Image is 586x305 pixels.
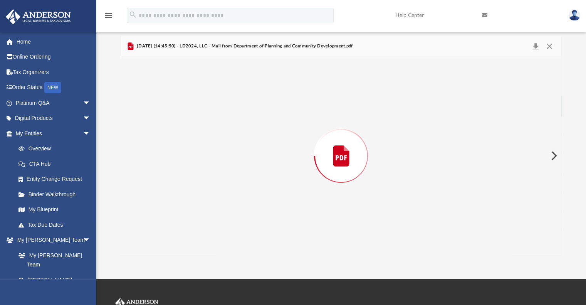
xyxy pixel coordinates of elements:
[11,248,94,272] a: My [PERSON_NAME] Team
[5,95,102,111] a: Platinum Q&Aarrow_drop_down
[44,82,61,93] div: NEW
[5,126,102,141] a: My Entitiesarrow_drop_down
[11,156,102,172] a: CTA Hub
[11,272,98,297] a: [PERSON_NAME] System
[3,9,73,24] img: Anderson Advisors Platinum Portal
[5,80,102,96] a: Order StatusNEW
[11,172,102,187] a: Entity Change Request
[83,111,98,126] span: arrow_drop_down
[135,43,353,50] span: [DATE] (14:45:50) - LD2024, LLC - Mail from Department of Planning and Community Development.pdf
[83,233,98,248] span: arrow_drop_down
[83,95,98,111] span: arrow_drop_down
[542,41,556,52] button: Close
[11,217,102,233] a: Tax Due Dates
[545,145,562,167] button: Next File
[5,64,102,80] a: Tax Organizers
[11,141,102,157] a: Overview
[121,36,562,256] div: Preview
[5,111,102,126] a: Digital Productsarrow_drop_down
[11,202,98,217] a: My Blueprint
[11,187,102,202] a: Binder Walkthrough
[529,41,543,52] button: Download
[104,11,113,20] i: menu
[83,126,98,142] span: arrow_drop_down
[5,34,102,49] a: Home
[129,10,137,19] i: search
[104,15,113,20] a: menu
[5,49,102,65] a: Online Ordering
[5,233,98,248] a: My [PERSON_NAME] Teamarrow_drop_down
[569,10,580,21] img: User Pic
